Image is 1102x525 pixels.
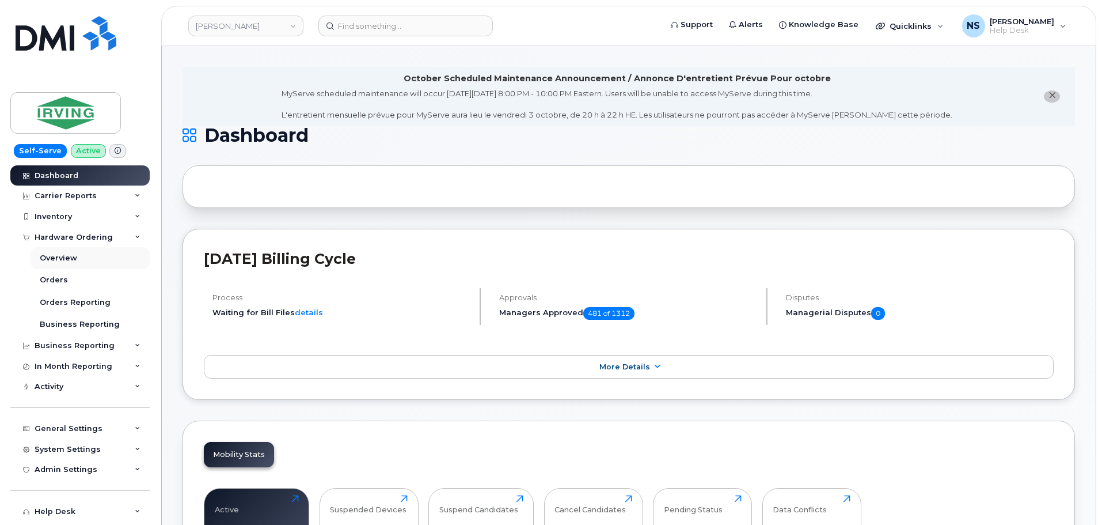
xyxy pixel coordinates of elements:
[215,495,239,514] div: Active
[599,362,650,371] span: More Details
[1044,90,1060,103] button: close notification
[499,293,757,302] h4: Approvals
[786,293,1054,302] h4: Disputes
[282,88,952,120] div: MyServe scheduled maintenance will occur [DATE][DATE] 8:00 PM - 10:00 PM Eastern. Users will be u...
[583,307,634,320] span: 481 of 1312
[295,308,323,317] a: details
[204,127,309,144] span: Dashboard
[664,495,723,514] div: Pending Status
[439,495,518,514] div: Suspend Candidates
[404,73,831,85] div: October Scheduled Maintenance Announcement / Annonce D'entretient Prévue Pour octobre
[871,307,885,320] span: 0
[212,307,470,318] li: Waiting for Bill Files
[554,495,626,514] div: Cancel Candidates
[212,293,470,302] h4: Process
[204,250,1054,267] h2: [DATE] Billing Cycle
[786,307,1054,320] h5: Managerial Disputes
[330,495,406,514] div: Suspended Devices
[773,495,827,514] div: Data Conflicts
[499,307,757,320] h5: Managers Approved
